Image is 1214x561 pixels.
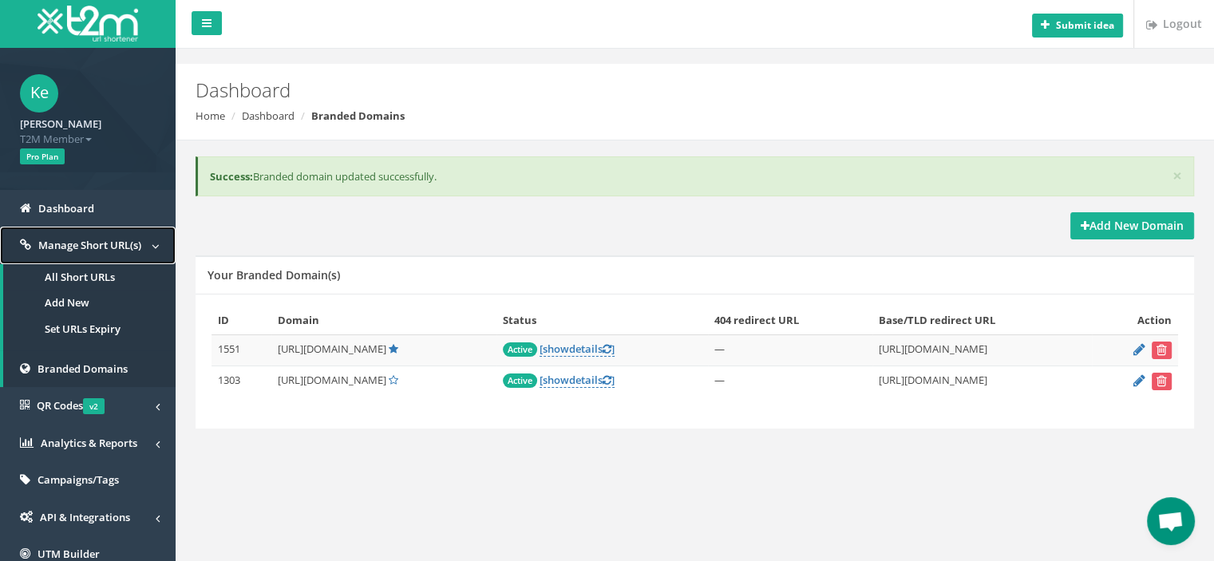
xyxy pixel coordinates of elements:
a: [showdetails] [540,342,615,357]
h2: Dashboard [196,80,1024,101]
td: 1551 [212,334,271,365]
div: Branded domain updated successfully. [196,156,1194,197]
a: All Short URLs [3,264,176,290]
span: Manage Short URL(s) [38,238,141,252]
img: T2M [38,6,138,41]
span: show [543,373,569,387]
h5: Your Branded Domain(s) [208,269,340,281]
th: 404 redirect URL [708,306,873,334]
span: Active [503,342,537,357]
th: Base/TLD redirect URL [872,306,1091,334]
span: Ke [20,74,58,113]
td: 1303 [212,365,271,397]
th: ID [212,306,271,334]
span: API & Integrations [40,510,130,524]
a: Dashboard [242,109,295,123]
span: Dashboard [38,201,94,215]
th: Domain [271,306,497,334]
td: — [708,334,873,365]
span: Pro Plan [20,148,65,164]
span: QR Codes [37,398,105,413]
span: Analytics & Reports [41,436,137,450]
a: [PERSON_NAME] T2M Member [20,113,156,146]
a: Default [389,342,398,356]
button: Submit idea [1032,14,1123,38]
th: Status [496,306,707,334]
a: Set URLs Expiry [3,316,176,342]
span: Branded Domains [38,361,128,376]
span: v2 [83,398,105,414]
span: [URL][DOMAIN_NAME] [278,342,386,356]
b: Success: [210,169,253,184]
td: — [708,365,873,397]
strong: [PERSON_NAME] [20,117,101,131]
td: [URL][DOMAIN_NAME] [872,334,1091,365]
a: Add New [3,290,176,316]
span: Active [503,373,537,388]
button: × [1172,168,1182,184]
a: Add New Domain [1070,212,1194,239]
a: [showdetails] [540,373,615,388]
span: UTM Builder [38,547,100,561]
th: Action [1092,306,1178,334]
span: T2M Member [20,132,156,147]
strong: Add New Domain [1081,218,1184,233]
span: show [543,342,569,356]
a: Set Default [389,373,398,387]
a: Home [196,109,225,123]
strong: Branded Domains [311,109,405,123]
td: [URL][DOMAIN_NAME] [872,365,1091,397]
a: Open chat [1147,497,1195,545]
span: [URL][DOMAIN_NAME] [278,373,386,387]
b: Submit idea [1056,18,1114,32]
span: Campaigns/Tags [38,472,119,487]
